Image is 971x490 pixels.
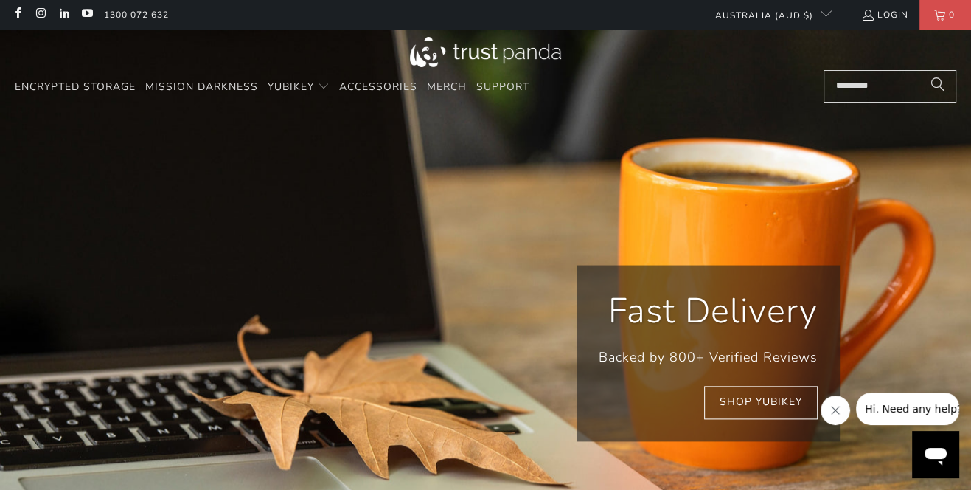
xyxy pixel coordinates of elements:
a: Encrypted Storage [15,70,136,105]
iframe: Button to launch messaging window [912,431,959,478]
p: Fast Delivery [599,287,818,336]
nav: Translation missing: en.navigation.header.main_nav [15,70,529,105]
p: Backed by 800+ Verified Reviews [599,347,818,368]
a: Login [861,7,908,23]
span: Hi. Need any help? [9,10,106,22]
span: Merch [427,80,467,94]
a: Shop YubiKey [704,387,818,420]
span: YubiKey [268,80,314,94]
iframe: Message from company [856,393,959,425]
button: Search [919,70,956,103]
a: Support [476,70,529,105]
a: Accessories [339,70,417,105]
a: Trust Panda Australia on Facebook [11,9,24,21]
a: Merch [427,70,467,105]
a: Trust Panda Australia on LinkedIn [58,9,70,21]
a: Trust Panda Australia on Instagram [34,9,46,21]
a: Trust Panda Australia on YouTube [80,9,93,21]
span: Encrypted Storage [15,80,136,94]
span: Mission Darkness [145,80,258,94]
span: Support [476,80,529,94]
a: Mission Darkness [145,70,258,105]
img: Trust Panda Australia [410,37,561,67]
iframe: Close message [821,396,850,425]
summary: YubiKey [268,70,330,105]
span: Accessories [339,80,417,94]
input: Search... [824,70,956,103]
a: 1300 072 632 [104,7,169,23]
